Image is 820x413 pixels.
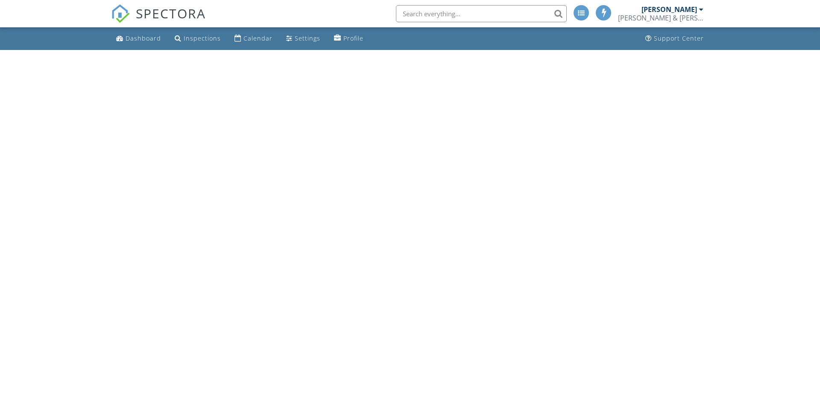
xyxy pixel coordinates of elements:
[113,31,164,47] a: Dashboard
[184,34,221,42] div: Inspections
[642,31,707,47] a: Support Center
[618,14,703,22] div: Bryan & Bryan Inspections
[136,4,206,22] span: SPECTORA
[111,4,130,23] img: The Best Home Inspection Software - Spectora
[283,31,324,47] a: Settings
[231,31,276,47] a: Calendar
[243,34,272,42] div: Calendar
[331,31,367,47] a: Profile
[343,34,363,42] div: Profile
[126,34,161,42] div: Dashboard
[171,31,224,47] a: Inspections
[111,12,206,29] a: SPECTORA
[641,5,697,14] div: [PERSON_NAME]
[654,34,704,42] div: Support Center
[396,5,567,22] input: Search everything...
[295,34,320,42] div: Settings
